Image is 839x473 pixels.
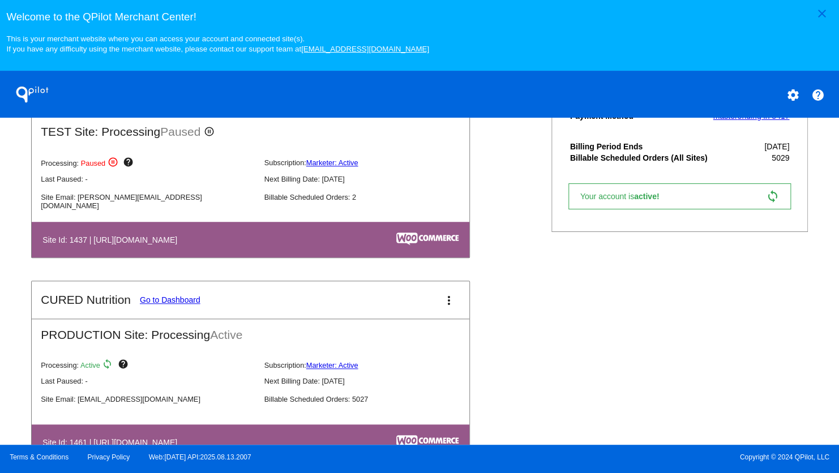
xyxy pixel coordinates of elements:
[396,233,459,245] img: c53aa0e5-ae75-48aa-9bee-956650975ee5
[41,395,255,403] p: Site Email: [EMAIL_ADDRESS][DOMAIN_NAME]
[301,45,429,53] a: [EMAIL_ADDRESS][DOMAIN_NAME]
[6,35,429,53] small: This is your merchant website where you can access your account and connected site(s). If you hav...
[10,83,55,106] h1: QPilot
[570,153,710,163] th: Billable Scheduled Orders (All Sites)
[772,153,789,162] span: 5029
[140,295,200,304] a: Go to Dashboard
[41,377,255,385] p: Last Paused: -
[570,141,710,152] th: Billing Period Ends
[765,190,779,203] mat-icon: sync
[204,126,217,140] mat-icon: pause_circle_outline
[764,142,789,151] span: [DATE]
[568,183,791,209] a: Your account isactive! sync
[442,294,456,307] mat-icon: more_vert
[210,328,242,341] span: Active
[815,7,829,20] mat-icon: close
[102,359,115,372] mat-icon: sync
[123,157,136,170] mat-icon: help
[6,11,832,23] h3: Welcome to the QPilot Merchant Center!
[42,438,183,447] h4: Site Id: 1461 | [URL][DOMAIN_NAME]
[41,293,131,307] h2: CURED Nutrition
[81,158,105,167] span: Paused
[118,359,131,372] mat-icon: help
[88,453,130,461] a: Privacy Policy
[41,359,255,372] p: Processing:
[41,193,255,210] p: Site Email: [PERSON_NAME][EMAIL_ADDRESS][DOMAIN_NAME]
[32,116,469,139] h2: TEST Site: Processing
[264,193,478,201] p: Billable Scheduled Orders: 2
[786,88,799,102] mat-icon: settings
[42,235,183,244] h4: Site Id: 1437 | [URL][DOMAIN_NAME]
[160,125,200,138] span: Paused
[108,157,121,170] mat-icon: pause_circle_outline
[41,157,255,170] p: Processing:
[32,319,469,342] h2: PRODUCTION Site: Processing
[149,453,251,461] a: Web:[DATE] API:2025.08.13.2007
[580,192,671,201] span: Your account is
[306,158,358,167] a: Marketer: Active
[396,435,459,448] img: c53aa0e5-ae75-48aa-9bee-956650975ee5
[264,395,478,403] p: Billable Scheduled Orders: 5027
[264,377,478,385] p: Next Billing Date: [DATE]
[264,175,478,183] p: Next Billing Date: [DATE]
[264,361,478,369] p: Subscription:
[10,453,69,461] a: Terms & Conditions
[811,88,825,102] mat-icon: help
[634,192,665,201] span: active!
[429,453,829,461] span: Copyright © 2024 QPilot, LLC
[41,175,255,183] p: Last Paused: -
[264,158,478,167] p: Subscription:
[306,361,358,369] a: Marketer: Active
[80,361,100,369] span: Active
